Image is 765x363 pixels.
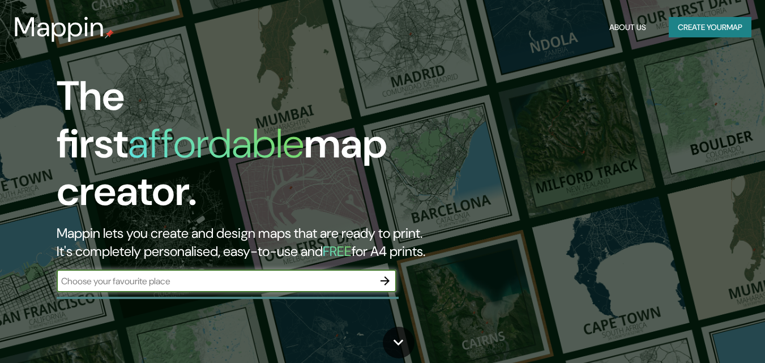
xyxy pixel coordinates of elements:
[664,319,753,351] iframe: Help widget launcher
[323,242,352,260] h5: FREE
[14,11,105,43] h3: Mappin
[57,224,439,260] h2: Mappin lets you create and design maps that are ready to print. It's completely personalised, eas...
[605,17,651,38] button: About Us
[128,117,304,170] h1: affordable
[105,29,114,39] img: mappin-pin
[669,17,751,38] button: Create yourmap
[57,72,439,224] h1: The first map creator.
[57,275,374,288] input: Choose your favourite place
